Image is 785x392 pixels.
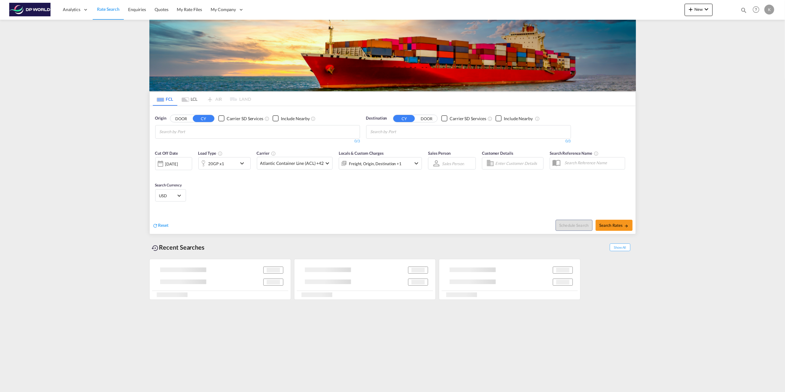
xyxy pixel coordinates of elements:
span: Reset [158,223,169,228]
span: Analytics [63,6,80,13]
md-pagination-wrapper: Use the left and right arrow keys to navigate between tabs [153,92,251,106]
button: Search Ratesicon-arrow-right [596,220,633,231]
md-chips-wrap: Chips container with autocompletion. Enter the text area, type text to search, and then use the u... [159,125,221,137]
img: c08ca190194411f088ed0f3ba295208c.png [9,3,51,17]
span: Atlantic Container Line (ACL) +42 [260,160,324,166]
button: DOOR [416,115,437,122]
md-icon: Unchecked: Search for CY (Container Yard) services for all selected carriers.Checked : Search for... [265,116,269,121]
span: My Company [211,6,236,13]
div: [DATE] [165,161,178,167]
span: Cut Off Date [155,151,178,156]
span: Load Type [198,151,223,156]
button: icon-plus 400-fgNewicon-chevron-down [685,4,713,16]
div: 0/3 [155,139,360,144]
md-checkbox: Checkbox No Ink [496,115,533,122]
div: K [764,5,774,14]
input: Chips input. [160,127,218,137]
div: Recent Searches [149,240,207,254]
span: Show All [610,243,630,251]
span: My Rate Files [177,7,202,12]
md-icon: icon-plus 400-fg [687,6,694,13]
div: [DATE] [155,157,192,170]
div: Carrier SD Services [227,116,263,122]
div: Freight Origin Destination Factory Stuffing [349,159,402,168]
span: Help [751,4,761,15]
span: New [687,7,710,12]
span: Search Rates [599,223,629,228]
md-icon: Unchecked: Ignores neighbouring ports when fetching rates.Checked : Includes neighbouring ports w... [311,116,316,121]
span: Customer Details [482,151,513,156]
md-icon: The selected Trucker/Carrierwill be displayed in the rate results If the rates are from another f... [271,151,276,156]
span: Rate Search [97,6,119,12]
md-select: Sales Person [441,159,465,168]
input: Chips input. [370,127,429,137]
md-datepicker: Select [155,169,160,178]
div: OriginDOOR CY Checkbox No InkUnchecked: Search for CY (Container Yard) services for all selected ... [150,106,636,234]
span: Sales Person [428,151,451,156]
span: Locals & Custom Charges [339,151,384,156]
span: Search Currency [155,183,182,187]
md-tab-item: FCL [153,92,177,106]
md-checkbox: Checkbox No Ink [218,115,263,122]
md-icon: icon-arrow-right [624,224,629,228]
div: Carrier SD Services [450,116,486,122]
input: Search Reference Name [561,158,625,167]
md-icon: icon-backup-restore [152,244,159,252]
md-checkbox: Checkbox No Ink [273,115,310,122]
md-icon: icon-refresh [153,223,158,228]
md-chips-wrap: Chips container with autocompletion. Enter the text area, type text to search, and then use the u... [370,125,431,137]
div: 20GP x1 [208,159,224,168]
md-checkbox: Checkbox No Ink [441,115,486,122]
button: DOOR [170,115,192,122]
md-icon: icon-chevron-down [413,160,420,167]
button: CY [393,115,415,122]
md-icon: Your search will be saved by the below given name [594,151,599,156]
div: icon-magnify [740,7,747,16]
button: Note: By default Schedule search will only considerorigin ports, destination ports and cut off da... [556,220,593,231]
div: Help [751,4,764,15]
md-icon: icon-magnify [740,7,747,14]
button: CY [193,115,214,122]
input: Enter Customer Details [495,159,541,168]
div: icon-refreshReset [153,222,169,229]
span: Enquiries [128,7,146,12]
span: Destination [366,115,387,121]
md-select: Select Currency: $ USDUnited States Dollar [159,191,183,200]
div: Freight Origin Destination Factory Stuffingicon-chevron-down [339,157,422,169]
span: Search Reference Name [550,151,599,156]
span: Origin [155,115,166,121]
div: 20GP x1icon-chevron-down [198,157,251,169]
div: Include Nearby [281,116,310,122]
md-icon: icon-chevron-down [238,160,249,167]
span: USD [159,193,176,198]
span: Carrier [257,151,276,156]
img: LCL+%26+FCL+BACKGROUND.png [149,20,636,91]
md-icon: Unchecked: Search for CY (Container Yard) services for all selected carriers.Checked : Search for... [488,116,492,121]
md-icon: Unchecked: Ignores neighbouring ports when fetching rates.Checked : Includes neighbouring ports w... [535,116,540,121]
div: Include Nearby [504,116,533,122]
md-icon: icon-information-outline [218,151,223,156]
div: 0/3 [366,139,571,144]
md-icon: icon-chevron-down [703,6,710,13]
md-tab-item: LCL [177,92,202,106]
span: Quotes [155,7,168,12]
